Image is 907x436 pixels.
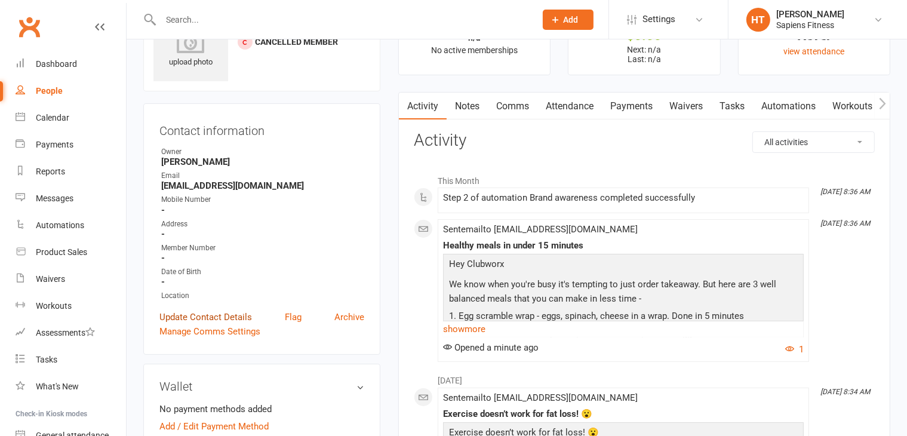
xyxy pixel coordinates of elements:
[161,242,364,254] div: Member Number
[824,93,881,120] a: Workouts
[16,78,126,105] a: People
[36,59,77,69] div: Dashboard
[446,257,801,274] p: Hey Clubworx
[161,146,364,158] div: Owner
[255,37,338,47] span: Cancelled member
[443,241,804,251] div: Healthy meals in under 15 minutes
[414,131,875,150] h3: Activity
[36,382,79,391] div: What's New
[443,224,638,235] span: Sent email to [EMAIL_ADDRESS][DOMAIN_NAME]
[820,388,870,396] i: [DATE] 8:34 AM
[16,158,126,185] a: Reports
[36,140,73,149] div: Payments
[564,15,579,24] span: Add
[14,12,44,42] a: Clubworx
[443,193,804,203] div: Step 2 of automation Brand awareness completed successfully
[16,51,126,78] a: Dashboard
[161,253,364,263] strong: -
[159,402,364,416] li: No payment methods added
[443,392,638,403] span: Sent email to [EMAIL_ADDRESS][DOMAIN_NAME]
[785,342,804,357] button: 1
[783,47,844,56] a: view attendance
[153,29,228,69] div: upload photo
[161,277,364,287] strong: -
[16,293,126,320] a: Workouts
[161,229,364,240] strong: -
[753,93,824,120] a: Automations
[36,274,65,284] div: Waivers
[443,409,804,419] div: Exercise doesn’t work for fat loss! 😮
[443,321,804,337] a: show more
[16,185,126,212] a: Messages
[159,324,260,339] a: Manage Comms Settings
[161,205,364,216] strong: -
[414,368,875,387] li: [DATE]
[334,310,364,324] a: Archive
[161,170,364,182] div: Email
[36,301,72,311] div: Workouts
[446,277,801,309] p: We know when you're busy it's tempting to just order takeaway. But here are 3 well balanced meals...
[159,119,364,137] h3: Contact information
[161,266,364,278] div: Date of Birth
[36,220,84,230] div: Automations
[447,93,488,120] a: Notes
[161,219,364,230] div: Address
[579,45,709,64] p: Next: n/a Last: n/a
[36,355,57,364] div: Tasks
[36,86,63,96] div: People
[16,131,126,158] a: Payments
[446,309,801,326] p: 1. Egg scramble wrap - eggs, spinach, cheese in a wrap. Done in 5 minutes
[16,212,126,239] a: Automations
[161,156,364,167] strong: [PERSON_NAME]
[776,9,844,20] div: [PERSON_NAME]
[749,29,879,42] div: Never
[602,93,661,120] a: Payments
[159,419,269,434] a: Add / Edit Payment Method
[579,29,709,42] div: $0.00
[776,20,844,30] div: Sapiens Fitness
[711,93,753,120] a: Tasks
[443,342,539,353] span: Opened a minute ago
[161,290,364,302] div: Location
[16,105,126,131] a: Calendar
[161,180,364,191] strong: [EMAIL_ADDRESS][DOMAIN_NAME]
[36,247,87,257] div: Product Sales
[16,373,126,400] a: What's New
[642,6,675,33] span: Settings
[16,320,126,346] a: Assessments
[157,11,527,28] input: Search...
[36,194,73,203] div: Messages
[820,219,870,228] i: [DATE] 8:36 AM
[16,239,126,266] a: Product Sales
[543,10,594,30] button: Add
[16,266,126,293] a: Waivers
[159,380,364,393] h3: Wallet
[414,168,875,188] li: This Month
[159,310,252,324] a: Update Contact Details
[36,167,65,176] div: Reports
[399,93,447,120] a: Activity
[661,93,711,120] a: Waivers
[431,45,518,55] span: No active memberships
[161,194,364,205] div: Mobile Number
[537,93,602,120] a: Attendance
[36,113,69,122] div: Calendar
[820,188,870,196] i: [DATE] 8:36 AM
[488,93,537,120] a: Comms
[746,8,770,32] div: HT
[36,328,95,337] div: Assessments
[285,310,302,324] a: Flag
[16,346,126,373] a: Tasks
